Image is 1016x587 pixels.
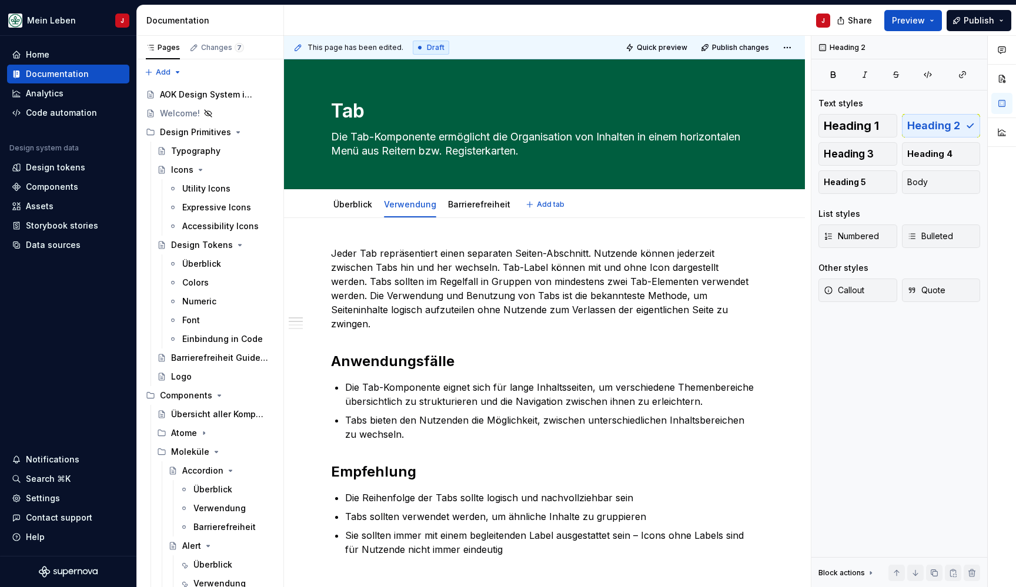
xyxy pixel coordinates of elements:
[9,143,79,153] div: Design system data
[333,199,372,209] a: Überblick
[182,202,251,213] div: Expressive Icons
[152,236,279,254] a: Design Tokens
[884,10,942,31] button: Preview
[26,107,97,119] div: Code automation
[818,224,897,248] button: Numbered
[964,15,994,26] span: Publish
[26,200,54,212] div: Assets
[26,220,98,232] div: Storybook stories
[7,45,129,64] a: Home
[182,314,200,326] div: Font
[193,502,246,514] div: Verwendung
[163,254,279,273] a: Überblick
[7,84,129,103] a: Analytics
[7,177,129,196] a: Components
[537,200,564,209] span: Add tab
[152,160,279,179] a: Icons
[146,15,279,26] div: Documentation
[329,192,377,216] div: Überblick
[171,239,233,251] div: Design Tokens
[902,224,981,248] button: Bulleted
[7,216,129,235] a: Storybook stories
[824,120,879,132] span: Heading 1
[907,176,928,188] span: Body
[7,158,129,177] a: Design tokens
[824,284,864,296] span: Callout
[171,164,193,176] div: Icons
[331,352,758,371] h2: Anwendungsfälle
[345,509,758,524] p: Tabs sollten verwendet werden, um ähnliche Inhalte zu gruppieren
[39,566,98,578] svg: Supernova Logo
[235,43,244,52] span: 7
[182,296,216,307] div: Numeric
[171,371,192,383] div: Logo
[947,10,1011,31] button: Publish
[163,536,279,555] a: Alert
[818,170,897,194] button: Heading 5
[26,162,85,173] div: Design tokens
[171,427,197,439] div: Atome
[821,16,825,25] div: J
[141,386,279,405] div: Components
[7,528,129,546] button: Help
[26,531,45,543] div: Help
[2,8,134,33] button: Mein LebenJ
[141,104,279,123] a: Welcome!
[163,311,279,330] a: Font
[824,148,874,160] span: Heading 3
[193,521,256,533] div: Barrierefreiheit
[7,508,129,527] button: Contact support
[7,103,129,122] a: Code automation
[163,198,279,217] a: Expressive Icons
[182,277,209,289] div: Colors
[26,473,71,485] div: Search ⌘K
[8,14,22,28] img: df5db9ef-aba0-4771-bf51-9763b7497661.png
[201,43,244,52] div: Changes
[345,380,758,408] p: Die Tab-Komponente eignet sich für lange Inhaltsseiten, um verschiedene Themenbereiche übersichtl...
[160,108,200,119] div: Welcome!
[824,230,879,242] span: Numbered
[848,15,872,26] span: Share
[163,179,279,198] a: Utility Icons
[712,43,769,52] span: Publish changes
[175,499,279,518] a: Verwendung
[892,15,925,26] span: Preview
[171,446,209,458] div: Moleküle
[818,279,897,302] button: Callout
[160,390,212,401] div: Components
[26,239,81,251] div: Data sources
[163,273,279,292] a: Colors
[907,230,953,242] span: Bulleted
[331,462,758,481] h2: Empfehlung
[448,199,510,209] a: Barrierefreiheit
[331,246,758,331] p: Jeder Tab repräsentiert einen separaten Seiten-Abschnitt. Nutzende können jederzeit zwischen Tabs...
[818,262,868,274] div: Other styles
[345,413,758,441] p: Tabs bieten den Nutzenden die Möglichkeit, zwischen unterschiedlichen Inhaltsbereichen zu wechseln.
[345,491,758,505] p: Die Reihenfolge der Tabs sollte logisch und nachvollziehbar sein
[160,126,231,138] div: Design Primitives
[175,555,279,574] a: Überblick
[193,559,232,571] div: Überblick
[831,10,880,31] button: Share
[171,408,268,420] div: Übersicht aller Komponenten
[160,89,257,100] div: AOK Design System in Arbeit
[26,512,92,524] div: Contact support
[26,454,79,465] div: Notifications
[163,217,279,236] a: Accessibility Icons
[26,88,63,99] div: Analytics
[141,123,279,142] div: Design Primitives
[182,333,263,345] div: Einbindung in Code
[818,142,897,166] button: Heading 3
[152,142,279,160] a: Typography
[152,367,279,386] a: Logo
[141,85,279,104] a: AOK Design System in Arbeit
[182,183,230,194] div: Utility Icons
[824,176,866,188] span: Heading 5
[329,128,756,160] textarea: Die Tab-Komponente ermöglicht die Organisation von Inhalten in einem horizontalen Menü aus Reiter...
[697,39,774,56] button: Publish changes
[26,68,89,80] div: Documentation
[329,97,756,125] textarea: Tab
[152,348,279,367] a: Barrierefreiheit Guidelines
[171,145,220,157] div: Typography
